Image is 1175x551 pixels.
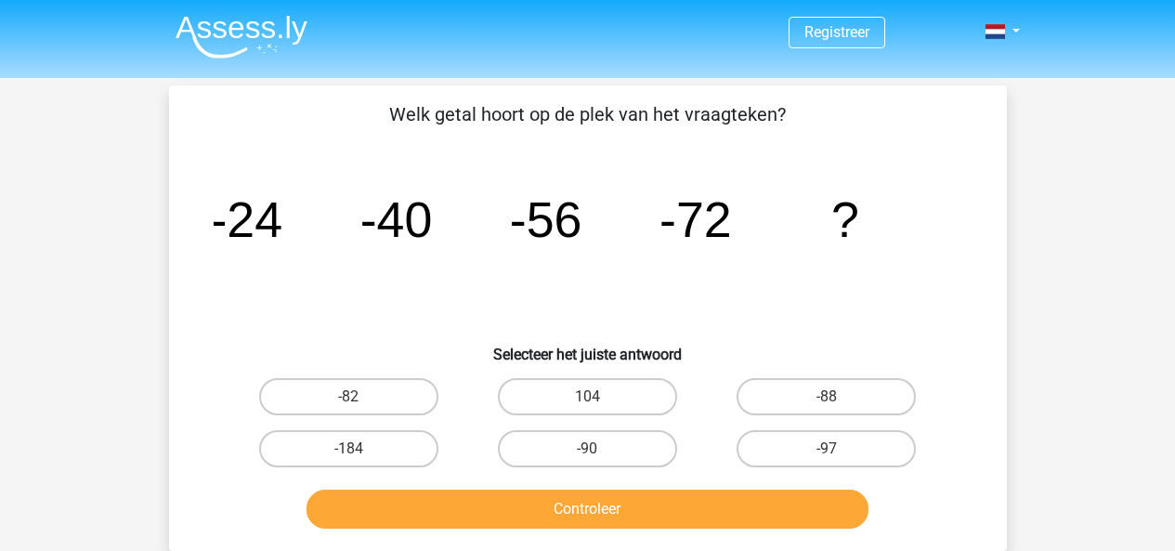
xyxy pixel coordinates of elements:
label: -97 [737,430,916,467]
label: -82 [259,378,438,415]
tspan: ? [831,191,859,247]
h6: Selecteer het juiste antwoord [199,331,977,363]
button: Controleer [307,490,868,529]
label: -88 [737,378,916,415]
a: Registreer [804,23,869,41]
p: Welk getal hoort op de plek van het vraagteken? [199,100,977,128]
tspan: -24 [210,191,282,247]
label: -90 [498,430,677,467]
tspan: -40 [359,191,432,247]
label: 104 [498,378,677,415]
tspan: -72 [659,191,732,247]
tspan: -56 [509,191,581,247]
img: Assessly [176,15,307,59]
label: -184 [259,430,438,467]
